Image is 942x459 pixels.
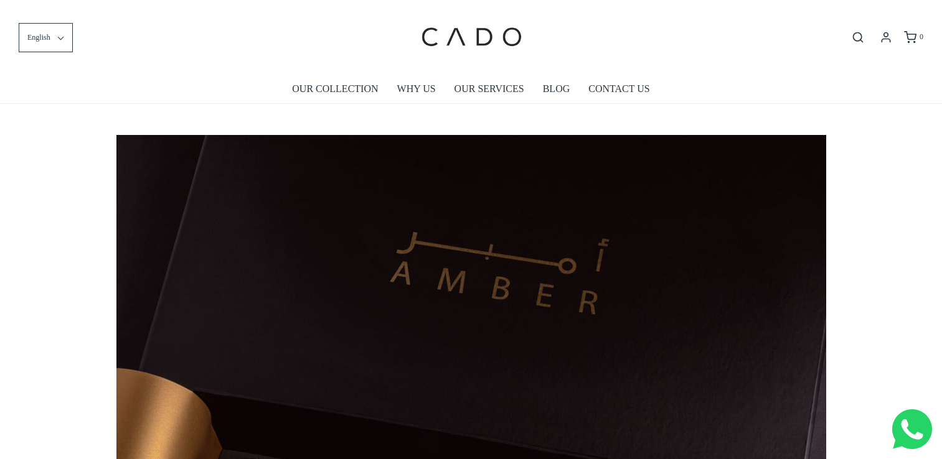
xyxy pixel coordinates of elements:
a: BLOG [543,75,570,103]
span: 0 [920,32,923,41]
span: English [27,32,50,44]
img: Whatsapp [892,409,932,449]
a: OUR COLLECTION [292,75,378,103]
a: OUR SERVICES [455,75,524,103]
a: WHY US [397,75,436,103]
img: cadogifting [418,9,524,65]
button: Open search bar [847,30,869,44]
button: English [19,23,73,52]
a: CONTACT US [588,75,649,103]
a: 0 [903,31,923,44]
